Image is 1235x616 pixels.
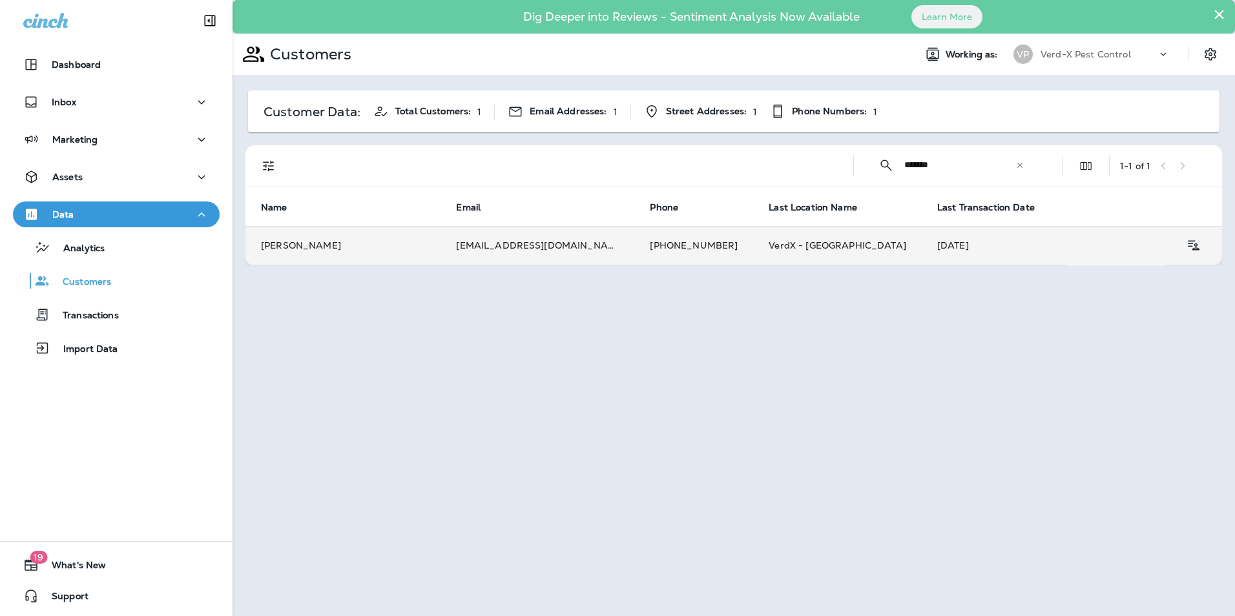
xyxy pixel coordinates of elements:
span: 19 [30,551,47,564]
button: Close [1213,4,1225,25]
span: Name [261,202,287,213]
button: Settings [1199,43,1222,66]
button: Learn More [911,5,982,28]
span: VerdX - [GEOGRAPHIC_DATA] [769,240,906,251]
p: Verd-X Pest Control [1041,49,1131,59]
p: Marketing [52,134,98,145]
span: Street Addresses: [666,106,747,117]
p: Customers [265,45,351,64]
button: Import Data [13,334,220,362]
span: Support [39,591,88,606]
td: [DATE] [922,226,1067,265]
p: Import Data [50,344,118,356]
p: 1 [873,107,877,117]
p: Inbox [52,97,76,107]
button: Data [13,201,220,227]
button: Support [13,583,220,609]
button: Assets [13,164,220,190]
button: Dashboard [13,52,220,77]
button: Filters [256,153,282,179]
p: 1 [614,107,617,117]
td: [PERSON_NAME] [245,226,441,265]
span: Email [456,202,481,213]
p: Data [52,209,74,220]
span: Phone [650,202,678,213]
p: Dashboard [52,59,101,70]
p: Transactions [50,310,119,322]
button: Inbox [13,89,220,115]
p: Customer Data: [264,107,360,117]
span: Working as: [946,49,1001,60]
span: Phone Numbers: [792,106,867,117]
td: [EMAIL_ADDRESS][DOMAIN_NAME] [441,226,634,265]
span: What's New [39,560,106,575]
button: Analytics [13,234,220,261]
span: Last Location Name [769,201,874,213]
button: Collapse Sidebar [192,8,228,34]
div: VP [1013,45,1033,64]
span: Email Addresses: [530,106,607,117]
button: Customer Details [1180,232,1207,258]
span: Name [261,201,304,213]
button: Marketing [13,127,220,152]
span: Email [456,201,497,213]
div: 1 - 1 of 1 [1120,161,1150,171]
p: Dig Deeper into Reviews - Sentiment Analysis Now Available [486,15,897,19]
span: Last Transaction Date [937,202,1035,213]
span: Last Location Name [769,202,857,213]
button: Customers [13,267,220,294]
p: Analytics [50,243,105,255]
td: [PHONE_NUMBER] [634,226,753,265]
span: Phone [650,201,695,213]
span: Last Transaction Date [937,201,1052,213]
button: 19What's New [13,552,220,578]
button: Edit Fields [1073,153,1099,179]
button: Transactions [13,301,220,328]
p: 1 [477,107,481,117]
span: Total Customers: [395,106,471,117]
button: Collapse Search [873,152,899,178]
p: Assets [52,172,83,182]
p: Customers [50,276,111,289]
p: 1 [753,107,757,117]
